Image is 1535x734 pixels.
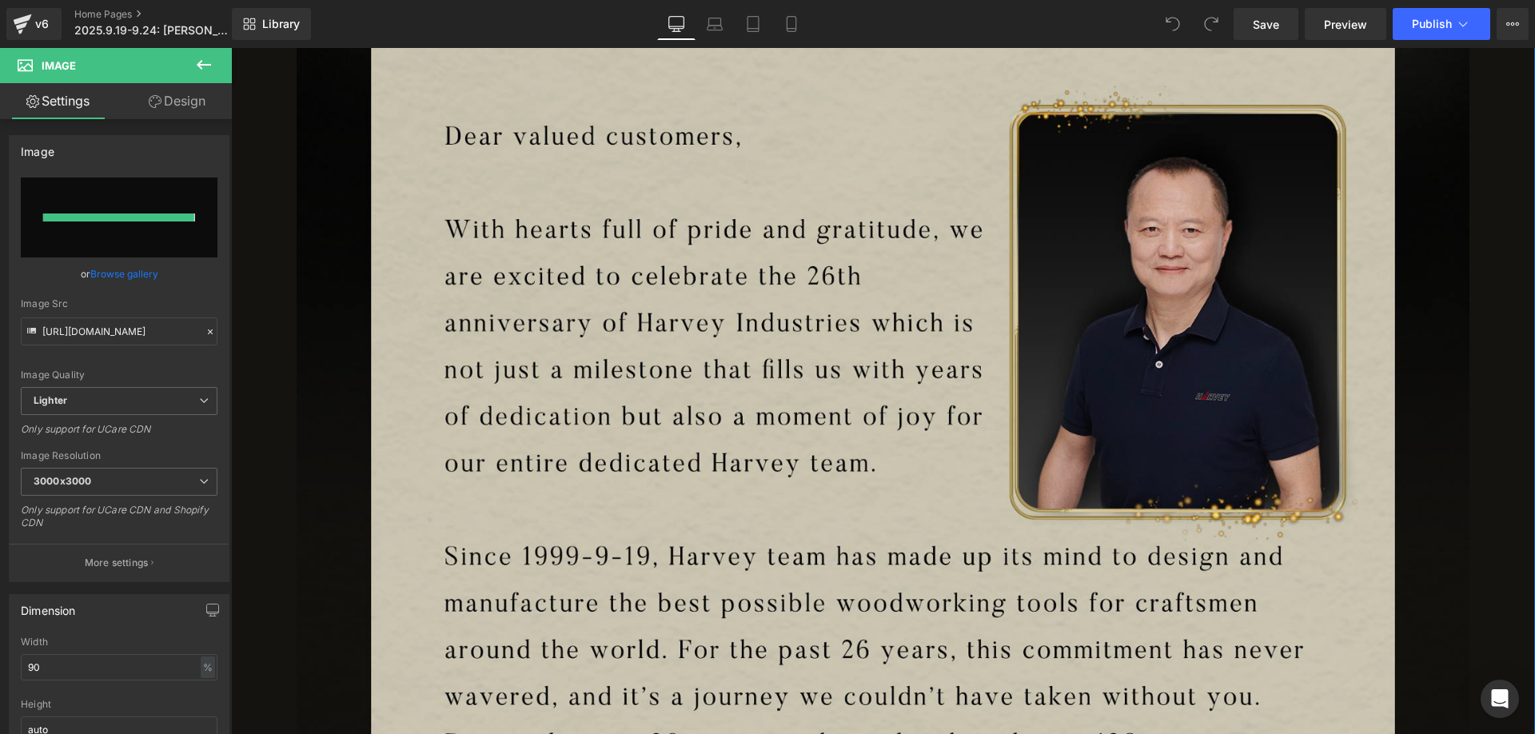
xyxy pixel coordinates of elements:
[21,504,217,540] div: Only support for UCare CDN and Shopify CDN
[21,699,217,710] div: Height
[34,394,67,406] b: Lighter
[21,595,76,617] div: Dimension
[734,8,772,40] a: Tablet
[6,8,62,40] a: v6
[21,298,217,309] div: Image Src
[1412,18,1452,30] span: Publish
[1393,8,1490,40] button: Publish
[10,544,229,581] button: More settings
[21,423,217,446] div: Only support for UCare CDN
[21,317,217,345] input: Link
[21,636,217,648] div: Width
[119,83,235,119] a: Design
[21,136,54,158] div: Image
[34,475,91,487] b: 3000x3000
[32,14,52,34] div: v6
[1253,16,1279,33] span: Save
[90,260,158,288] a: Browse gallery
[696,8,734,40] a: Laptop
[85,556,149,570] p: More settings
[74,8,258,21] a: Home Pages
[1324,16,1367,33] span: Preview
[201,656,215,678] div: %
[42,59,76,72] span: Image
[1305,8,1386,40] a: Preview
[657,8,696,40] a: Desktop
[21,450,217,461] div: Image Resolution
[1497,8,1529,40] button: More
[21,265,217,282] div: or
[21,369,217,381] div: Image Quality
[74,24,228,37] span: 2025.9.19-9.24: [PERSON_NAME] 26-jähriges Jubiläum
[1195,8,1227,40] button: Redo
[772,8,811,40] a: Mobile
[1157,8,1189,40] button: Undo
[232,8,311,40] a: New Library
[1481,680,1519,718] div: Open Intercom Messenger
[21,654,217,680] input: auto
[262,17,300,31] span: Library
